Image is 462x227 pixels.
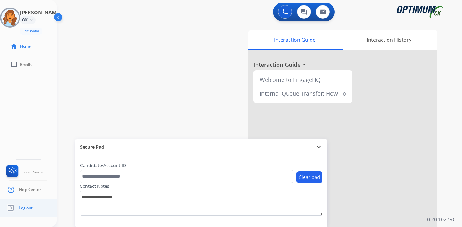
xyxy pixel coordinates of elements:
[19,187,41,192] span: Help Center
[248,30,341,50] div: Interaction Guide
[80,144,104,150] span: Secure Pad
[20,44,31,49] span: Home
[5,165,43,179] a: FocalPoints
[20,28,42,35] button: Edit Avatar
[315,143,322,151] mat-icon: expand_more
[296,171,322,183] button: Clear pad
[22,170,43,175] span: FocalPoints
[10,61,18,68] mat-icon: inbox
[19,205,33,210] span: Log out
[1,9,19,26] img: avatar
[80,162,127,169] label: Candidate/Account ID:
[10,43,18,50] mat-icon: home
[256,73,350,87] div: Welcome to EngageHQ
[20,9,61,16] h3: [PERSON_NAME]
[256,87,350,100] div: Internal Queue Transfer: How To
[20,62,32,67] span: Emails
[341,30,437,50] div: Interaction History
[80,183,111,189] label: Contact Notes:
[427,216,456,223] p: 0.20.1027RC
[20,16,36,24] div: Offline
